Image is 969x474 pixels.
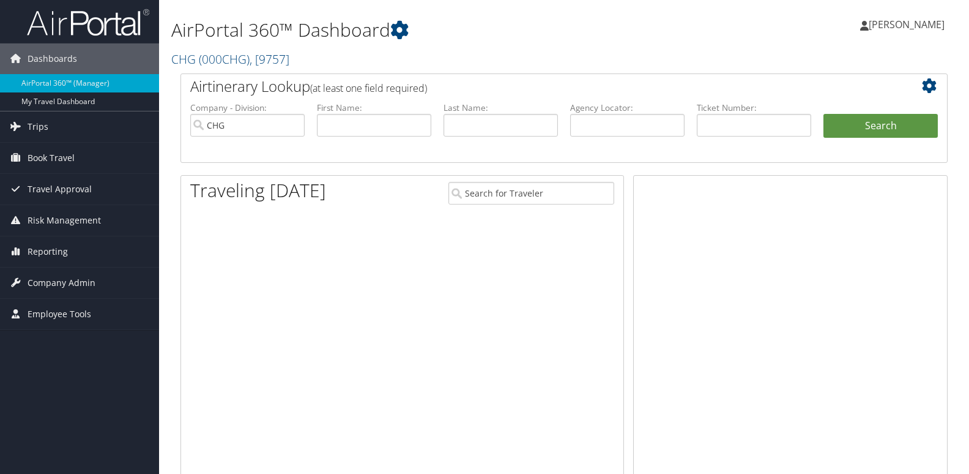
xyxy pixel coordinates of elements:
img: airportal-logo.png [27,8,149,37]
span: Book Travel [28,143,75,173]
span: Reporting [28,236,68,267]
span: [PERSON_NAME] [869,18,945,31]
h1: AirPortal 360™ Dashboard [171,17,695,43]
span: Company Admin [28,268,95,298]
span: Trips [28,111,48,142]
span: Travel Approval [28,174,92,205]
h1: Traveling [DATE] [190,178,326,203]
span: Dashboards [28,43,77,74]
span: Employee Tools [28,299,91,329]
span: (at least one field required) [310,81,427,95]
span: ( 000CHG ) [199,51,250,67]
h2: Airtinerary Lookup [190,76,874,97]
span: Risk Management [28,205,101,236]
span: , [ 9757 ] [250,51,289,67]
label: Agency Locator: [570,102,685,114]
a: [PERSON_NAME] [860,6,957,43]
label: Company - Division: [190,102,305,114]
input: Search for Traveler [448,182,614,205]
label: Ticket Number: [697,102,811,114]
label: Last Name: [444,102,558,114]
a: CHG [171,51,289,67]
label: First Name: [317,102,431,114]
button: Search [823,114,938,138]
